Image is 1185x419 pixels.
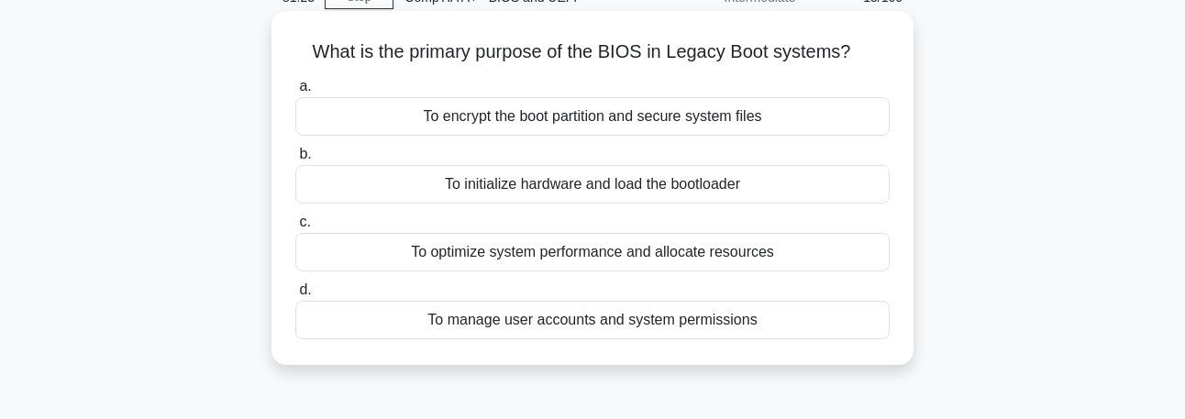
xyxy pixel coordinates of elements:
[299,281,311,297] span: d.
[295,301,890,339] div: To manage user accounts and system permissions
[295,233,890,271] div: To optimize system performance and allocate resources
[299,214,310,229] span: c.
[299,146,311,161] span: b.
[299,78,311,94] span: a.
[295,97,890,136] div: To encrypt the boot partition and secure system files
[293,40,892,64] h5: What is the primary purpose of the BIOS in Legacy Boot systems?
[295,165,890,204] div: To initialize hardware and load the bootloader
